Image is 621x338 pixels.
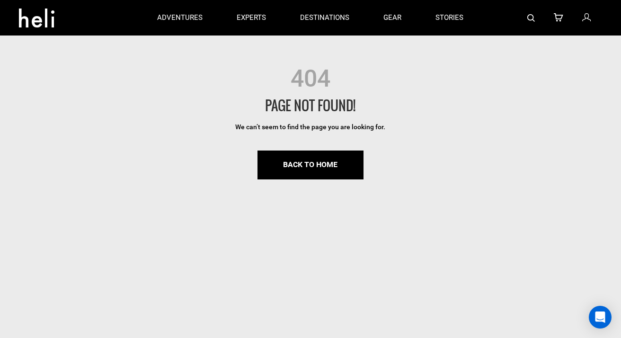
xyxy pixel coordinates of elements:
a: BACK TO HOME [257,151,364,179]
img: search-bar-icon.svg [527,14,535,22]
p: experts [237,13,266,23]
div: Open Intercom Messenger [589,306,612,329]
p: destinations [301,13,350,23]
p: adventures [158,13,203,23]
